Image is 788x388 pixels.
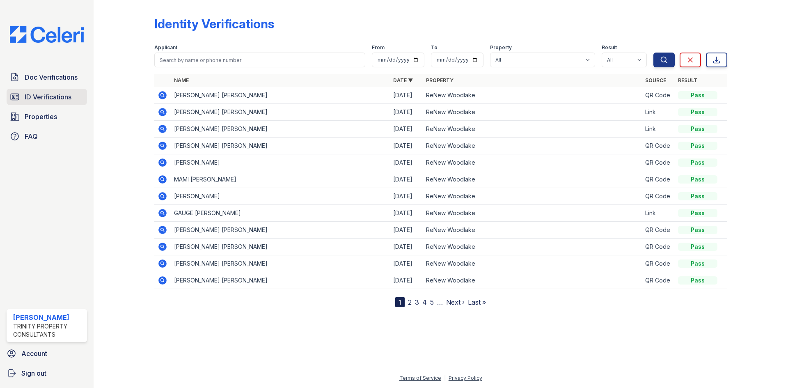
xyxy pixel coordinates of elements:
[645,77,666,83] a: Source
[171,87,390,104] td: [PERSON_NAME] [PERSON_NAME]
[171,222,390,239] td: [PERSON_NAME] [PERSON_NAME]
[678,158,717,167] div: Pass
[372,44,385,51] label: From
[468,298,486,306] a: Last »
[171,154,390,171] td: [PERSON_NAME]
[21,368,46,378] span: Sign out
[678,192,717,200] div: Pass
[642,171,675,188] td: QR Code
[678,259,717,268] div: Pass
[678,226,717,234] div: Pass
[390,255,423,272] td: [DATE]
[154,16,274,31] div: Identity Verifications
[678,125,717,133] div: Pass
[171,188,390,205] td: [PERSON_NAME]
[390,272,423,289] td: [DATE]
[678,142,717,150] div: Pass
[642,255,675,272] td: QR Code
[678,108,717,116] div: Pass
[423,121,642,138] td: ReNew Woodlake
[3,26,90,43] img: CE_Logo_Blue-a8612792a0a2168367f1c8372b55b34899dd931a85d93a1a3d3e32e68fde9ad4.png
[431,44,438,51] label: To
[423,222,642,239] td: ReNew Woodlake
[449,375,482,381] a: Privacy Policy
[423,239,642,255] td: ReNew Woodlake
[437,297,443,307] span: …
[390,154,423,171] td: [DATE]
[423,255,642,272] td: ReNew Woodlake
[3,345,90,362] a: Account
[642,188,675,205] td: QR Code
[390,104,423,121] td: [DATE]
[399,375,441,381] a: Terms of Service
[171,104,390,121] td: [PERSON_NAME] [PERSON_NAME]
[7,108,87,125] a: Properties
[642,272,675,289] td: QR Code
[423,154,642,171] td: ReNew Woodlake
[13,322,84,339] div: Trinity Property Consultants
[154,44,177,51] label: Applicant
[423,87,642,104] td: ReNew Woodlake
[7,69,87,85] a: Doc Verifications
[171,255,390,272] td: [PERSON_NAME] [PERSON_NAME]
[390,222,423,239] td: [DATE]
[171,138,390,154] td: [PERSON_NAME] [PERSON_NAME]
[678,209,717,217] div: Pass
[390,239,423,255] td: [DATE]
[171,239,390,255] td: [PERSON_NAME] [PERSON_NAME]
[642,121,675,138] td: Link
[7,128,87,145] a: FAQ
[3,365,90,381] a: Sign out
[602,44,617,51] label: Result
[423,272,642,289] td: ReNew Woodlake
[25,92,71,102] span: ID Verifications
[642,87,675,104] td: QR Code
[390,121,423,138] td: [DATE]
[678,77,697,83] a: Result
[395,297,405,307] div: 1
[171,171,390,188] td: MAMI [PERSON_NAME]
[25,72,78,82] span: Doc Verifications
[7,89,87,105] a: ID Verifications
[678,276,717,285] div: Pass
[642,138,675,154] td: QR Code
[21,349,47,358] span: Account
[171,121,390,138] td: [PERSON_NAME] [PERSON_NAME]
[490,44,512,51] label: Property
[13,312,84,322] div: [PERSON_NAME]
[423,205,642,222] td: ReNew Woodlake
[25,131,38,141] span: FAQ
[642,104,675,121] td: Link
[171,272,390,289] td: [PERSON_NAME] [PERSON_NAME]
[154,53,365,67] input: Search by name or phone number
[25,112,57,122] span: Properties
[642,222,675,239] td: QR Code
[390,87,423,104] td: [DATE]
[678,175,717,184] div: Pass
[422,298,427,306] a: 4
[426,77,454,83] a: Property
[415,298,419,306] a: 3
[423,104,642,121] td: ReNew Woodlake
[408,298,412,306] a: 2
[174,77,189,83] a: Name
[393,77,413,83] a: Date ▼
[430,298,434,306] a: 5
[423,171,642,188] td: ReNew Woodlake
[678,243,717,251] div: Pass
[390,171,423,188] td: [DATE]
[390,205,423,222] td: [DATE]
[171,205,390,222] td: GAUGE [PERSON_NAME]
[390,188,423,205] td: [DATE]
[390,138,423,154] td: [DATE]
[642,154,675,171] td: QR Code
[642,205,675,222] td: Link
[642,239,675,255] td: QR Code
[446,298,465,306] a: Next ›
[423,138,642,154] td: ReNew Woodlake
[678,91,717,99] div: Pass
[423,188,642,205] td: ReNew Woodlake
[444,375,446,381] div: |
